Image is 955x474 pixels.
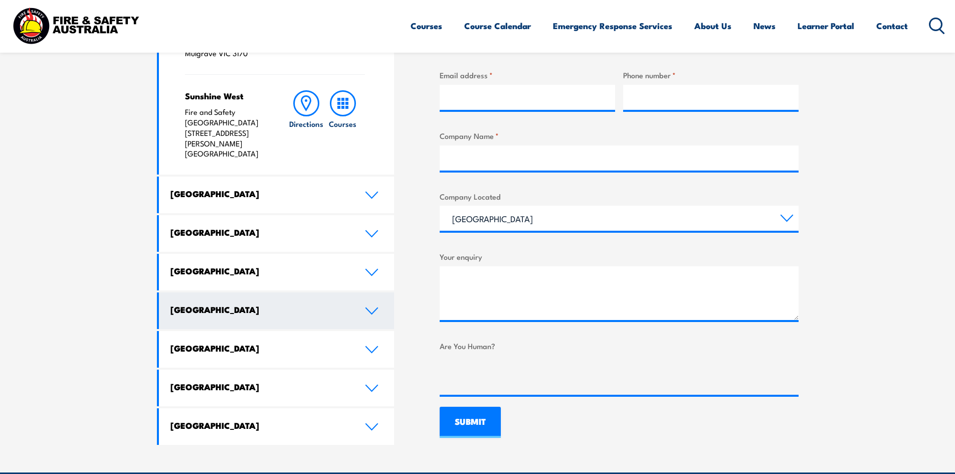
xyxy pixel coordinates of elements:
[288,90,324,159] a: Directions
[876,13,908,39] a: Contact
[159,254,395,290] a: [GEOGRAPHIC_DATA]
[440,191,799,202] label: Company Located
[325,90,361,159] a: Courses
[464,13,531,39] a: Course Calendar
[159,331,395,368] a: [GEOGRAPHIC_DATA]
[159,292,395,329] a: [GEOGRAPHIC_DATA]
[170,420,350,431] h4: [GEOGRAPHIC_DATA]
[185,107,269,159] p: Fire and Safety [GEOGRAPHIC_DATA] [STREET_ADDRESS][PERSON_NAME] [GEOGRAPHIC_DATA]
[440,356,592,395] iframe: reCAPTCHA
[798,13,854,39] a: Learner Portal
[411,13,442,39] a: Courses
[623,69,799,81] label: Phone number
[753,13,776,39] a: News
[694,13,731,39] a: About Us
[440,340,799,352] label: Are You Human?
[170,381,350,392] h4: [GEOGRAPHIC_DATA]
[440,130,799,141] label: Company Name
[159,408,395,445] a: [GEOGRAPHIC_DATA]
[170,343,350,354] h4: [GEOGRAPHIC_DATA]
[329,118,356,129] h6: Courses
[170,227,350,238] h4: [GEOGRAPHIC_DATA]
[440,251,799,262] label: Your enquiry
[159,215,395,252] a: [GEOGRAPHIC_DATA]
[170,304,350,315] h4: [GEOGRAPHIC_DATA]
[440,407,501,438] input: SUBMIT
[553,13,672,39] a: Emergency Response Services
[289,118,323,129] h6: Directions
[185,90,269,101] h4: Sunshine West
[170,265,350,276] h4: [GEOGRAPHIC_DATA]
[159,177,395,213] a: [GEOGRAPHIC_DATA]
[170,188,350,199] h4: [GEOGRAPHIC_DATA]
[159,370,395,406] a: [GEOGRAPHIC_DATA]
[440,69,615,81] label: Email address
